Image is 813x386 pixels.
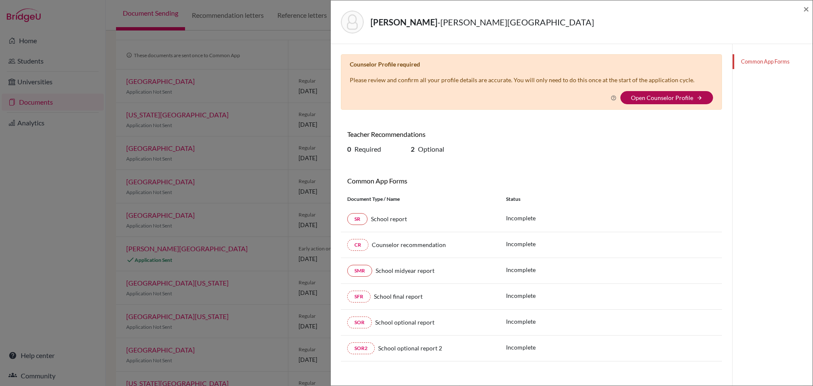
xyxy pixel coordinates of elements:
[347,130,525,138] h6: Teacher Recommendations
[803,3,809,15] span: ×
[374,293,423,300] span: School final report
[347,265,372,277] a: SMR
[418,145,444,153] span: Optional
[500,195,722,203] div: Status
[506,239,536,248] p: Incomplete
[378,344,442,352] span: School optional report 2
[376,267,434,274] span: School midyear report
[437,17,594,27] span: - [PERSON_NAME][GEOGRAPHIC_DATA]
[506,317,536,326] p: Incomplete
[347,342,375,354] a: SOR2
[411,145,415,153] b: 2
[697,95,702,101] i: arrow_forward
[354,145,381,153] span: Required
[347,317,372,328] a: SOR
[372,241,446,248] span: Counselor recommendation
[347,177,525,185] h6: Common App Forms
[347,239,368,251] a: CR
[341,195,500,203] div: Document Type / Name
[506,343,536,352] p: Incomplete
[733,54,813,69] a: Common App Forms
[347,291,371,303] a: SFR
[506,291,536,300] p: Incomplete
[347,145,351,153] b: 0
[350,75,694,84] p: Please review and confirm all your profile details are accurate. You will only need to do this on...
[631,94,693,101] a: Open Counselor Profile
[375,319,434,326] span: School optional report
[347,213,368,225] a: SR
[350,61,420,68] b: Counselor Profile required
[506,265,536,274] p: Incomplete
[620,91,713,104] button: Open Counselor Profilearrow_forward
[506,214,536,222] p: Incomplete
[371,215,407,222] span: School report
[803,4,809,14] button: Close
[371,17,437,27] strong: [PERSON_NAME]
